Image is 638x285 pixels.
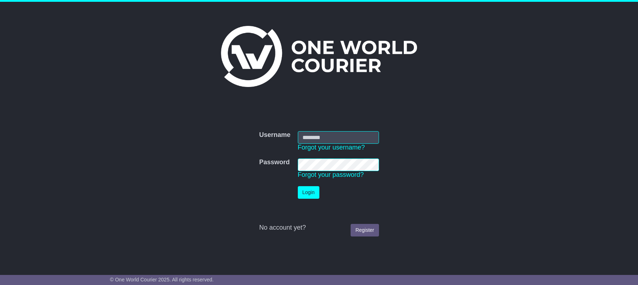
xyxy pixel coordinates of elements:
[298,171,364,178] a: Forgot your password?
[259,158,290,166] label: Password
[110,277,214,282] span: © One World Courier 2025. All rights reserved.
[259,224,379,232] div: No account yet?
[259,131,290,139] label: Username
[298,144,365,151] a: Forgot your username?
[298,186,319,199] button: Login
[221,26,417,87] img: One World
[351,224,379,236] a: Register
